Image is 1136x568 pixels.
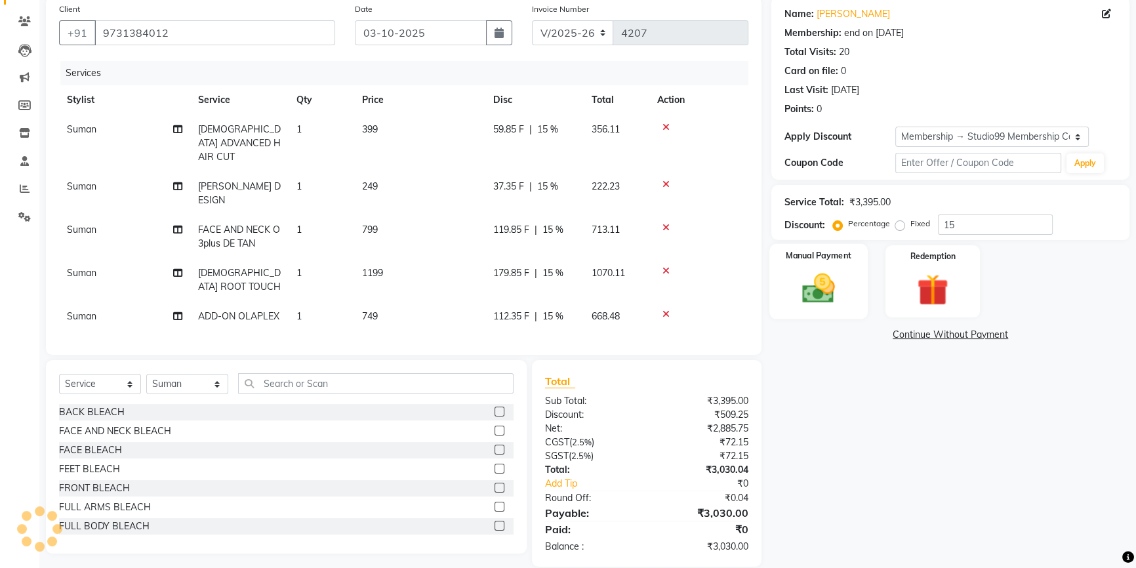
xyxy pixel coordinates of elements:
span: | [529,123,532,136]
a: Continue Without Payment [774,328,1127,342]
div: ₹3,030.00 [647,540,758,554]
a: [PERSON_NAME] [817,7,890,21]
div: ₹0 [665,477,758,491]
div: Last Visit: [784,83,828,97]
span: 1 [296,224,302,235]
div: ₹72.15 [647,449,758,463]
div: FRONT BLEACH [59,481,130,495]
div: FULL BODY BLEACH [59,519,150,533]
label: Manual Payment [786,249,851,262]
span: 119.85 F [493,223,529,237]
div: Name: [784,7,814,21]
input: Search by Name/Mobile/Email/Code [94,20,335,45]
span: 1 [296,123,302,135]
div: ₹0 [647,521,758,537]
span: [PERSON_NAME] DESIGN [198,180,281,206]
span: Suman [67,267,96,279]
span: 1 [296,267,302,279]
th: Total [584,85,649,115]
span: 713.11 [592,224,620,235]
span: | [535,223,537,237]
div: ₹509.25 [647,408,758,422]
span: 222.23 [592,180,620,192]
span: | [535,310,537,323]
label: Client [59,3,80,15]
span: 15 % [542,310,563,323]
span: 15 % [542,223,563,237]
div: ₹3,395.00 [647,394,758,408]
label: Percentage [848,218,890,230]
th: Disc [485,85,584,115]
div: Balance : [535,540,647,554]
span: 37.35 F [493,180,524,193]
div: Total Visits: [784,45,836,59]
div: 0 [817,102,822,116]
div: ₹3,395.00 [849,195,891,209]
div: BACK BLEACH [59,405,125,419]
span: | [529,180,532,193]
div: FEET BLEACH [59,462,120,476]
div: ₹72.15 [647,436,758,449]
span: [DEMOGRAPHIC_DATA] ROOT TOUCH [198,267,281,293]
span: 1070.11 [592,267,625,279]
span: 112.35 F [493,310,529,323]
div: ₹2,885.75 [647,422,758,436]
th: Service [190,85,289,115]
div: Points: [784,102,814,116]
span: 1 [296,180,302,192]
div: Paid: [535,521,647,537]
label: Redemption [910,251,956,262]
span: CGST [545,436,569,448]
span: 356.11 [592,123,620,135]
a: Add Tip [535,477,666,491]
div: Discount: [784,218,825,232]
label: Date [355,3,373,15]
span: 15 % [537,180,558,193]
div: Card on file: [784,64,838,78]
div: FACE BLEACH [59,443,122,457]
span: 2.5% [572,437,592,447]
span: 1 [296,310,302,322]
span: FACE AND NECK O3plus DE TAN [198,224,280,249]
label: Fixed [910,218,930,230]
div: Apply Discount [784,130,895,144]
span: Suman [67,180,96,192]
img: _gift.svg [907,270,958,310]
span: 799 [362,224,378,235]
div: Net: [535,422,647,436]
span: [DEMOGRAPHIC_DATA] ADVANCED HAIR CUT [198,123,281,163]
div: end on [DATE] [844,26,904,40]
div: Round Off: [535,491,647,505]
div: Sub Total: [535,394,647,408]
span: Total [545,375,575,388]
span: 1199 [362,267,383,279]
span: | [535,266,537,280]
div: Discount: [535,408,647,422]
span: 179.85 F [493,266,529,280]
span: 399 [362,123,378,135]
img: _cash.svg [792,270,845,307]
input: Search or Scan [238,373,514,394]
div: FULL ARMS BLEACH [59,500,151,514]
div: ₹3,030.00 [647,505,758,521]
th: Price [354,85,485,115]
div: ( ) [535,436,647,449]
div: FACE AND NECK BLEACH [59,424,171,438]
span: 15 % [542,266,563,280]
span: 668.48 [592,310,620,322]
span: 59.85 F [493,123,524,136]
th: Stylist [59,85,190,115]
th: Qty [289,85,354,115]
span: Suman [67,123,96,135]
button: Apply [1066,153,1104,173]
input: Enter Offer / Coupon Code [895,153,1061,173]
button: +91 [59,20,96,45]
div: ₹3,030.04 [647,463,758,477]
span: 249 [362,180,378,192]
span: 749 [362,310,378,322]
th: Action [649,85,748,115]
span: SGST [545,450,569,462]
div: 0 [841,64,846,78]
div: Services [60,61,758,85]
div: Service Total: [784,195,844,209]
